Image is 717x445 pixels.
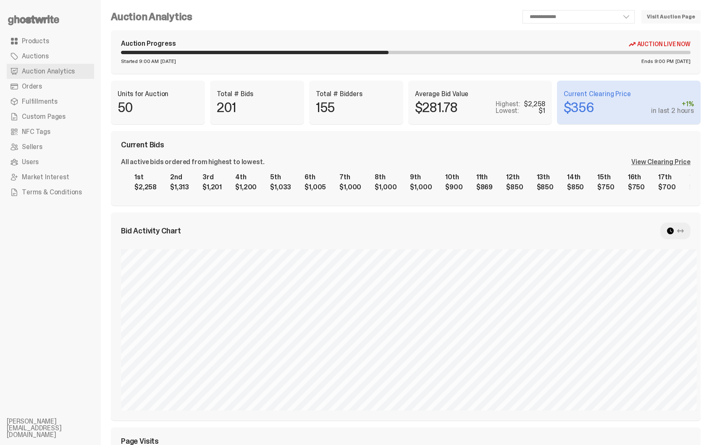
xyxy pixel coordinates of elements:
div: +1% [651,101,694,107]
span: Orders [22,83,42,90]
span: Users [22,159,39,165]
div: 1st [134,174,157,181]
div: 12th [506,174,523,181]
h4: Auction Analytics [111,12,192,22]
a: Custom Pages [7,109,94,124]
p: 155 [316,101,397,114]
div: $869 [476,184,493,191]
span: Ends 9:00 PM [641,59,674,64]
a: Visit Auction Page [641,10,701,24]
a: Auctions [7,49,94,64]
div: View Clearing Price [631,159,691,165]
li: [PERSON_NAME][EMAIL_ADDRESS][DOMAIN_NAME] [7,418,108,438]
span: Custom Pages [22,113,66,120]
div: $1,005 [305,184,326,191]
div: 4th [235,174,257,181]
a: Fulfillments [7,94,94,109]
div: $1,200 [235,184,257,191]
span: [DATE] [160,59,176,64]
span: Terms & Conditions [22,189,82,196]
span: Market Interest [22,174,69,181]
a: Users [7,154,94,170]
div: $1,000 [375,184,397,191]
span: Auction Live Now [637,41,691,47]
div: $750 [597,184,614,191]
span: Page Visits [121,437,159,445]
p: Current Clearing Price [564,91,694,97]
div: 11th [476,174,493,181]
a: Orders [7,79,94,94]
p: Units for Auction [118,91,198,97]
span: Sellers [22,144,42,150]
div: $2,258 [134,184,157,191]
div: $850 [537,184,554,191]
p: 50 [118,101,198,114]
div: 17th [658,174,675,181]
div: 18th [689,174,706,181]
div: $850 [567,184,584,191]
div: 9th [410,174,432,181]
div: $2,258 [524,101,545,107]
div: 8th [375,174,397,181]
div: 5th [270,174,291,181]
span: [DATE] [675,59,691,64]
span: Started 9:00 AM [121,59,159,64]
div: All active bids ordered from highest to lowest. [121,159,264,165]
span: Current Bids [121,141,164,149]
div: Auction Progress [121,40,176,47]
span: Bid Activity Chart [121,227,181,235]
a: Products [7,34,94,49]
p: 201 [217,101,297,114]
p: Total # Bidders [316,91,397,97]
span: Auctions [22,53,49,60]
p: Lowest: [496,107,519,114]
div: 7th [339,174,361,181]
div: 3rd [202,174,222,181]
div: 10th [445,174,462,181]
div: $1,000 [339,184,361,191]
p: Average Bid Value [415,91,545,97]
div: $850 [506,184,523,191]
span: Fulfillments [22,98,58,105]
div: $750 [628,184,645,191]
span: NFC Tags [22,128,50,135]
div: $1,201 [202,184,222,191]
a: Market Interest [7,170,94,185]
div: 15th [597,174,614,181]
div: 16th [628,174,645,181]
a: NFC Tags [7,124,94,139]
div: $700 [658,184,675,191]
div: in last 2 hours [651,107,694,114]
div: 2nd [170,174,189,181]
a: Sellers [7,139,94,154]
div: 14th [567,174,584,181]
span: Products [22,38,49,44]
div: $1,000 [410,184,432,191]
div: 6th [305,174,326,181]
div: $700 [689,184,706,191]
div: $1 [538,107,545,114]
p: $356 [564,101,594,114]
div: 13th [537,174,554,181]
div: $1,313 [170,184,189,191]
a: Auction Analytics [7,64,94,79]
a: Terms & Conditions [7,185,94,200]
p: Total # Bids [217,91,297,97]
p: Highest: [496,101,520,107]
div: $1,033 [270,184,291,191]
div: $900 [445,184,462,191]
p: $281.78 [415,101,457,114]
span: Auction Analytics [22,68,75,75]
